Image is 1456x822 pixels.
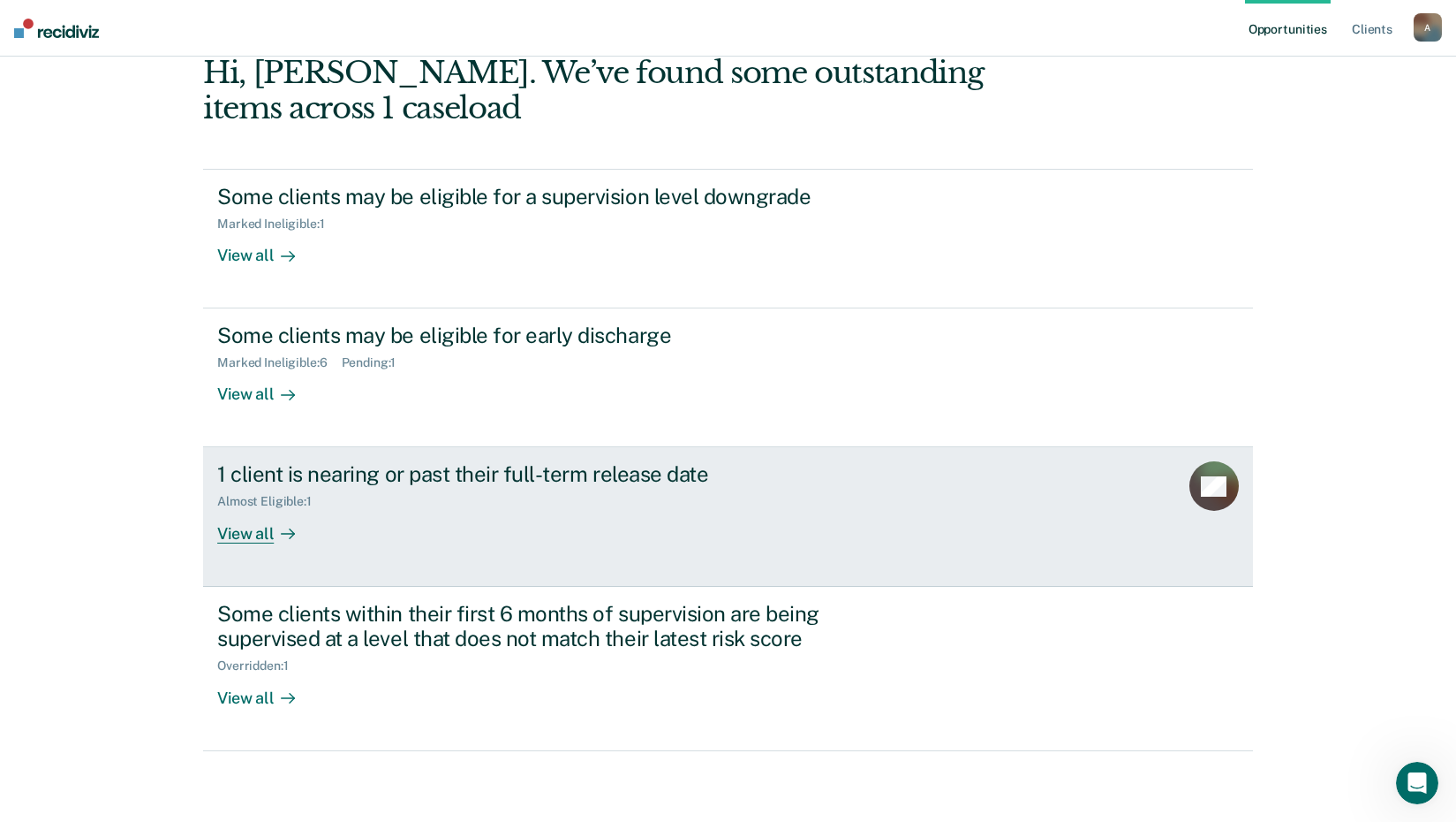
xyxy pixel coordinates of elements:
[217,601,837,652] div: Some clients within their first 6 months of supervision are being supervised at a level that does...
[217,217,338,232] div: Marked Ineligible : 1
[14,19,99,38] img: Recidiviz
[112,579,126,593] button: Start recording
[1414,13,1442,42] button: A
[28,344,135,354] div: Operator • Just now
[217,370,316,405] div: View all
[28,217,275,285] div: You’ll get replies here and in your email: ✉️
[217,509,316,544] div: View all
[310,7,342,39] div: Close
[217,494,326,509] div: Almost Eligible : 1
[56,579,70,593] button: Gif picker
[342,355,411,370] div: Pending : 1
[203,169,1253,308] a: Some clients may be eligible for a supervision level downgradeMarked Ineligible:1View all
[1396,762,1438,804] iframe: Intercom live chat
[14,102,339,206] div: ApplinJ1@michigan.gov says…
[203,447,1253,586] a: 1 client is nearing or past their full-term release dateAlmost Eligible:1View all
[217,355,341,370] div: Marked Ineligible : 6
[28,295,275,330] div: The team will be back 🕒
[14,206,339,379] div: Operator says…
[50,10,79,38] img: Profile image for Operator
[217,323,837,348] div: Some clients may be eligible for early discharge
[276,7,310,41] button: Home
[203,308,1253,447] a: Some clients may be eligible for early dischargeMarked Ineligible:6Pending:1View all
[303,572,331,600] button: Send a message…
[14,206,290,340] div: You’ll get replies here and in your email:✉️[EMAIL_ADDRESS][US_STATE][DOMAIN_NAME]The team will b...
[203,55,1043,127] div: Hi, [PERSON_NAME]. We’ve found some outstanding items across 1 caseload
[78,112,325,181] div: [PERSON_NAME] 0693675 was discharged on [DATE] from COMS and OMNI. Why is he still showing up as ...
[217,232,316,266] div: View all
[217,184,837,209] div: Some clients may be eligible for a supervision level downgrade
[203,587,1253,751] a: Some clients within their first 6 months of supervision are being supervised at a level that does...
[15,542,338,572] textarea: Message…
[43,313,132,327] b: Later [DATE]
[64,102,339,192] div: [PERSON_NAME] 0693675 was discharged on [DATE] from COMS and OMNI. Why is he still showing up as ...
[27,579,41,593] button: Emoji picker
[11,7,45,41] button: go back
[28,253,247,285] b: [EMAIL_ADDRESS][US_STATE][DOMAIN_NAME]
[86,17,148,30] h1: Operator
[217,461,837,487] div: 1 client is nearing or past their full-term release date
[217,658,302,674] div: Overridden : 1
[217,674,316,708] div: View all
[84,579,98,593] button: Upload attachment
